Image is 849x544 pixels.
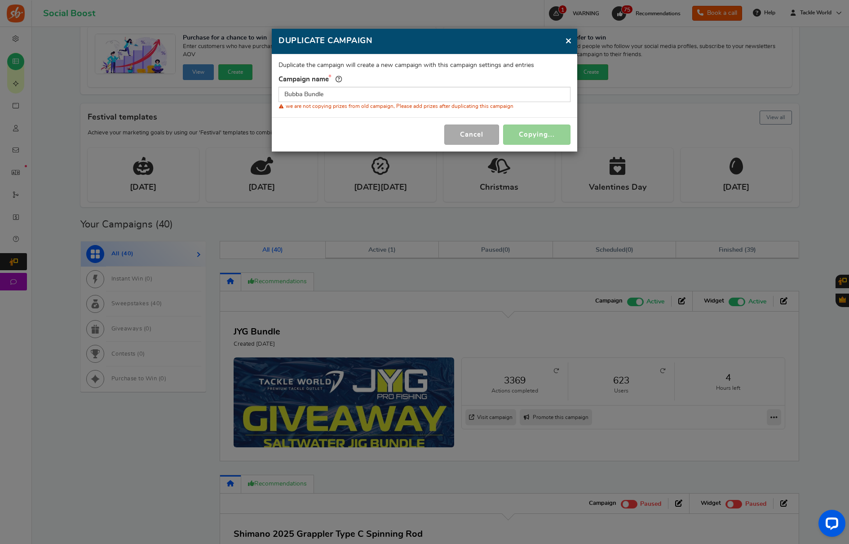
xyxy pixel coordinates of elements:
iframe: LiveChat chat widget [811,506,849,544]
h2: Duplicate campaign [279,36,570,47]
span: Tip: Titles that mention prizes attract more attention. E.g. $200 Voucher Giveaway. Win a TV. Win... [336,76,342,83]
label: Campaign name [279,74,342,84]
button: Cancel [444,125,499,145]
small: we are not copying prizes from old campaign, Please add prizes after duplicating this campaign [279,101,514,111]
p: Duplicate the campaign will create a new campaign with this campaign settings and entries [279,61,570,70]
span: × [565,35,572,46]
